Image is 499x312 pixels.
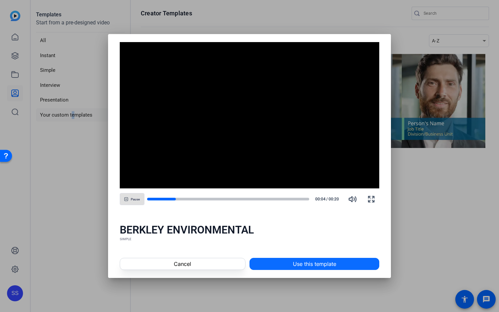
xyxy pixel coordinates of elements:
div: Video Player [120,42,380,188]
div: SIMPLE [120,237,380,242]
div: BERKLEY ENVIRONMENTAL [120,223,380,237]
button: Fullscreen [363,191,379,207]
div: / [312,196,342,202]
span: 00:20 [329,196,342,202]
span: Pause [131,197,140,201]
button: Pause [120,193,144,205]
span: 00:04 [312,196,326,202]
span: Use this template [293,260,336,268]
button: Use this template [249,258,379,270]
button: Cancel [120,258,245,270]
span: Cancel [174,260,191,268]
button: Mute [345,191,361,207]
